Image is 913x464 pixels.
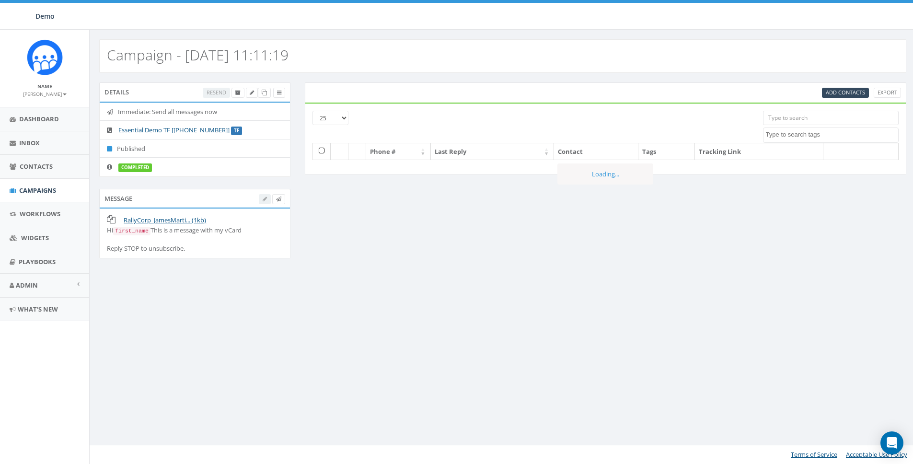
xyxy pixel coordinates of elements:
span: Widgets [21,233,49,242]
a: RallyCorp_JamesMarti... (1kb) [124,216,206,224]
label: TF [231,127,242,135]
span: Send Test Message [276,195,281,202]
th: Phone # [366,143,431,160]
span: Playbooks [19,257,56,266]
li: Immediate: Send all messages now [100,103,290,121]
a: Add Contacts [822,88,869,98]
small: Name [37,83,52,90]
div: Loading... [557,163,653,185]
span: Workflows [20,209,60,218]
th: Tags [638,143,694,160]
h2: Campaign - [DATE] 11:11:19 [107,47,289,63]
span: Edit Campaign Title [250,89,254,96]
th: Contact [554,143,638,160]
span: CSV files only [826,89,865,96]
span: Contacts [20,162,53,171]
span: Campaigns [19,186,56,195]
th: Tracking Link [695,143,823,160]
i: Published [107,146,117,152]
th: Last Reply [431,143,555,160]
a: Essential Demo TF [[PHONE_NUMBER]] [118,126,230,134]
li: Published [100,139,290,158]
span: Inbox [19,139,40,147]
a: Terms of Service [791,450,837,459]
code: first_name [113,227,150,235]
textarea: Search [766,130,898,139]
a: Export [874,88,901,98]
div: Message [99,189,290,208]
input: Type to search [763,111,899,125]
div: Details [99,82,290,102]
div: Hi This is a message with my vCard Reply STOP to unsubscribe. [107,226,283,253]
a: Acceptable Use Policy [846,450,907,459]
a: [PERSON_NAME] [23,89,67,98]
span: View Campaign Delivery Statistics [277,89,281,96]
img: Icon_1.png [27,39,63,75]
span: Dashboard [19,115,59,123]
i: Immediate: Send all messages now [107,109,118,115]
span: Clone Campaign [262,89,267,96]
span: Admin [16,281,38,290]
span: Add Contacts [826,89,865,96]
div: Open Intercom Messenger [880,431,903,454]
span: Demo [35,12,55,21]
small: [PERSON_NAME] [23,91,67,97]
span: What's New [18,305,58,313]
label: completed [118,163,152,172]
span: Archive Campaign [235,89,241,96]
